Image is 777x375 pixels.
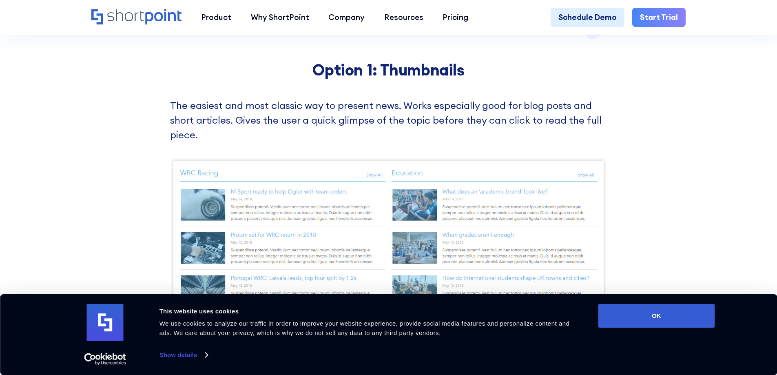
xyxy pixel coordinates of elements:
a: Pricing [433,8,478,27]
a: Usercentrics Cookiebot - opens in a new window [69,353,141,365]
p: The easiest and most classic way to present news. Works especially good for blog posts and short ... [170,98,607,142]
img: logo [87,304,124,341]
a: Start Trial [632,8,686,27]
a: Product [191,8,241,27]
a: Show details [159,349,208,361]
button: OK [598,304,715,328]
div: Why ShortPoint [251,11,309,23]
div: This website uses cookies [159,306,580,316]
div: Resources [384,11,423,23]
a: Home [91,9,182,26]
a: Resources [374,8,433,27]
a: Schedule Demo [551,8,624,27]
div: Company [328,11,365,23]
span: We use cookies to analyze our traffic in order to improve your website experience, provide social... [159,320,570,336]
div: Product [201,11,231,23]
a: Company [319,8,374,27]
a: Why ShortPoint [241,8,319,27]
div: Pricing [443,11,468,23]
h2: Option 1: Thumbnails [170,61,607,79]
